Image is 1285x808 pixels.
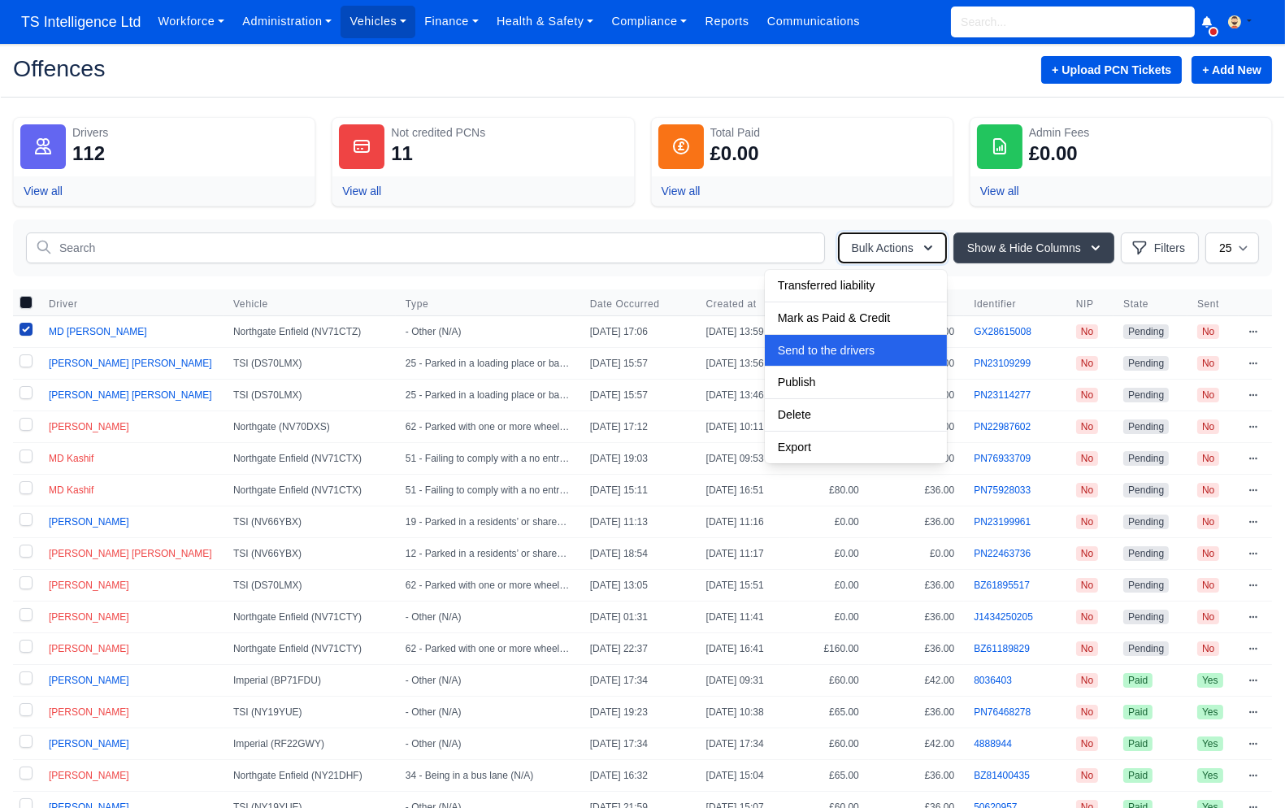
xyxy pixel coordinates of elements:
a: PN23109299 [974,358,1031,369]
a: PN75928033 [974,484,1031,496]
span: No [1197,324,1219,339]
span: pending [1123,515,1169,529]
input: Search... [951,7,1195,37]
td: £36.00 [869,506,964,538]
a: PN22987602 [974,421,1031,432]
span: Yes [1197,705,1223,719]
td: [DATE] 11:16 [697,506,791,538]
td: Northgate Enfield (NV71CTY) [224,633,396,665]
td: £42.00 [869,665,964,697]
span: [PERSON_NAME] [49,706,129,718]
div: 112 [72,141,105,167]
a: [PERSON_NAME] [49,611,129,623]
td: [DATE] 16:32 [580,760,697,792]
span: No [1076,641,1098,656]
a: Communications [758,6,870,37]
a: Compliance [602,6,696,37]
a: Workforce [149,6,233,37]
span: pending [1123,356,1169,371]
a: [PERSON_NAME] [49,675,129,686]
span: No [1076,610,1098,624]
td: TSI (NV66YBX) [224,506,396,538]
a: Administration [233,6,341,37]
a: View all [24,185,63,198]
td: [DATE] 13:56 [697,348,791,380]
td: 62 - Parked with one or more wheels on or over a footpath or any part of a road other than a carr... [396,633,580,665]
a: J1434250205 [974,611,1033,623]
td: [DATE] 13:59 [697,316,791,348]
span: No [1076,736,1098,751]
button: Send to the drivers [765,335,947,367]
span: No [1197,451,1219,466]
button: Export [765,432,947,463]
span: [PERSON_NAME] [PERSON_NAME] [49,548,212,559]
span: State [1123,298,1148,311]
td: [DATE] 09:31 [697,665,791,697]
td: £0.00 [790,602,868,633]
td: Northgate Enfield (NY21DHF) [224,760,396,792]
h2: Offences [13,57,631,80]
a: [PERSON_NAME] [49,643,129,654]
button: Mark as Paid & Credit [765,302,947,334]
td: Imperial (BP71FDU) [224,665,396,697]
td: - Other (N/A) [396,316,580,348]
td: [DATE] 15:11 [580,475,697,506]
span: Vehicle [233,298,386,311]
td: [DATE] 19:03 [580,443,697,475]
a: 8036403 [974,675,1012,686]
td: TSI (NV66YBX) [224,538,396,570]
a: [PERSON_NAME] [49,770,129,781]
div: 11 [391,141,413,167]
td: - Other (N/A) [396,665,580,697]
td: [DATE] 11:13 [580,506,697,538]
span: pending [1123,641,1169,656]
span: No [1076,419,1098,434]
span: pending [1123,388,1169,402]
span: TS Intelligence Ltd [13,6,149,38]
td: £36.00 [869,760,964,792]
a: BZ61189829 [974,643,1030,654]
a: PN76468278 [974,706,1031,718]
span: Paid [1123,768,1153,783]
a: View all [662,185,701,198]
td: £60.00 [790,728,868,760]
a: MD Kashif [49,453,93,464]
span: No [1197,578,1219,593]
span: Paid [1123,705,1153,719]
td: [DATE] 10:38 [697,697,791,728]
button: Date Occurred [590,298,673,311]
span: [PERSON_NAME] [49,421,129,432]
a: View all [342,185,381,198]
a: Vehicles [341,6,415,37]
div: Offences [1,43,1284,98]
span: No [1076,388,1098,402]
span: No [1076,324,1098,339]
span: [PERSON_NAME] [PERSON_NAME] [49,389,212,401]
div: Total Paid [710,124,946,141]
span: MD Kashif [49,484,93,496]
td: 51 - Failing to comply with a no entry restriction (N/A) [396,443,580,475]
td: £36.00 [869,475,964,506]
a: View all [980,185,1019,198]
td: £160.00 [790,633,868,665]
div: Admin Fees [1029,124,1265,141]
span: No [1076,483,1098,497]
td: [DATE] 18:54 [580,538,697,570]
span: pending [1123,451,1169,466]
a: Reports [696,6,758,37]
td: 19 - Parked in a residents’ or shared use parking place or zone with an invalid virtual permit or... [396,506,580,538]
td: [DATE] 15:51 [697,570,791,602]
td: TSI (DS70LMX) [224,348,396,380]
span: No [1197,356,1219,371]
td: £65.00 [790,697,868,728]
span: pending [1123,546,1169,561]
input: Search [26,232,825,263]
td: [DATE] 16:51 [697,475,791,506]
a: TS Intelligence Ltd [13,7,149,38]
a: [PERSON_NAME] [49,516,129,528]
span: No [1076,673,1098,688]
button: Transferred liability [765,270,947,302]
td: [DATE] 17:06 [580,316,697,348]
span: pending [1123,610,1169,624]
